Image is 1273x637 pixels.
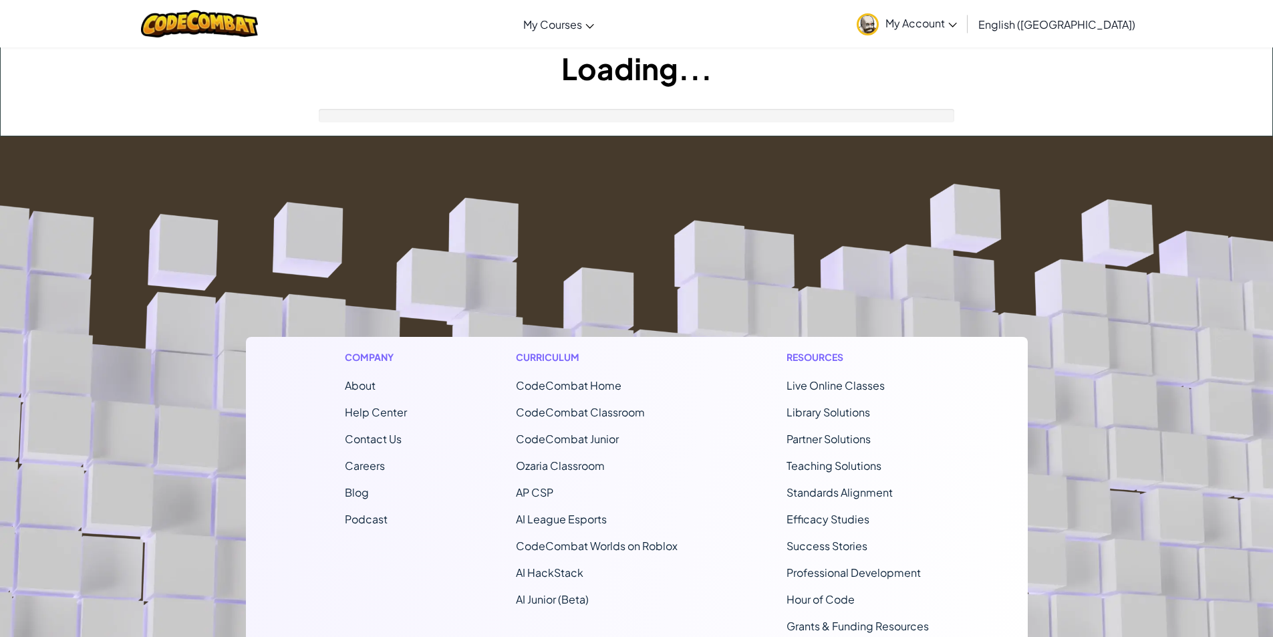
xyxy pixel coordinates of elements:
a: CodeCombat Worlds on Roblox [516,539,678,553]
a: English ([GEOGRAPHIC_DATA]) [972,6,1142,42]
h1: Company [345,350,407,364]
a: AI Junior (Beta) [516,592,589,606]
a: Hour of Code [787,592,855,606]
a: Success Stories [787,539,867,553]
span: CodeCombat Home [516,378,621,392]
a: About [345,378,376,392]
span: My Courses [523,17,582,31]
a: AP CSP [516,485,553,499]
a: Careers [345,459,385,473]
a: Ozaria Classroom [516,459,605,473]
a: Blog [345,485,369,499]
a: My Account [850,3,964,45]
h1: Curriculum [516,350,678,364]
a: CodeCombat Classroom [516,405,645,419]
a: Grants & Funding Resources [787,619,929,633]
h1: Resources [787,350,929,364]
a: Podcast [345,512,388,526]
a: Help Center [345,405,407,419]
span: My Account [885,16,957,30]
a: CodeCombat Junior [516,432,619,446]
a: Partner Solutions [787,432,871,446]
a: AI HackStack [516,565,583,580]
a: Library Solutions [787,405,870,419]
a: Professional Development [787,565,921,580]
span: Contact Us [345,432,402,446]
a: Standards Alignment [787,485,893,499]
a: Teaching Solutions [787,459,881,473]
span: English ([GEOGRAPHIC_DATA]) [978,17,1135,31]
a: AI League Esports [516,512,607,526]
img: avatar [857,13,879,35]
h1: Loading... [1,47,1272,89]
a: Live Online Classes [787,378,885,392]
a: Efficacy Studies [787,512,869,526]
img: CodeCombat logo [141,10,258,37]
a: My Courses [517,6,601,42]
